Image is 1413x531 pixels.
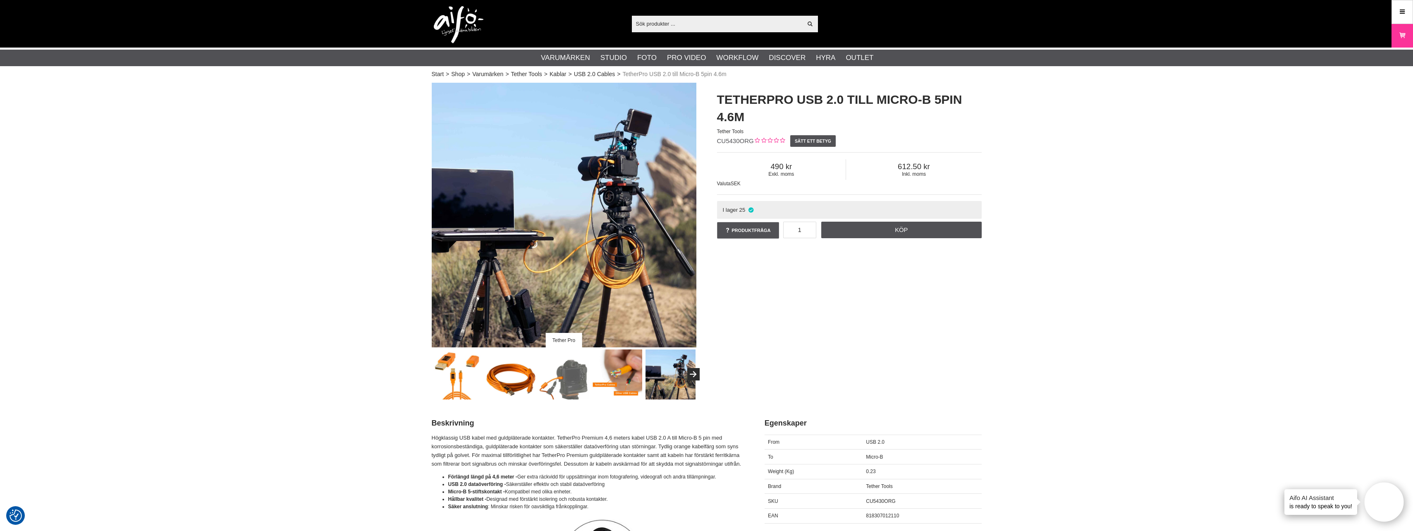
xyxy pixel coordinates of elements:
[739,207,746,213] span: 25
[716,53,758,63] a: Workflow
[539,349,589,399] img: TetherPro USB 2.0 Male to Micro-B 5 pin
[568,70,571,79] span: >
[550,70,566,79] a: Kablar
[717,129,744,134] span: Tether Tools
[622,70,726,79] span: TetherPro USB 2.0 till Micro-B 5pin 4.6m
[646,349,696,399] img: Tether Pro
[592,349,642,399] img: Tether Pro
[768,469,794,474] span: Weight (Kg)
[448,474,517,480] strong: Förlängd längd på 4,6 meter -
[505,70,509,79] span: >
[717,181,731,187] span: Valuta
[10,508,22,523] button: Samtyckesinställningar
[846,162,981,171] span: 612.50
[717,91,982,126] h1: TetherPro USB 2.0 till Micro-B 5pin 4.6m
[448,488,744,495] li: Kompatibel med olika enheter.
[667,53,706,63] a: Pro Video
[467,70,470,79] span: >
[1284,489,1357,515] div: is ready to speak to you!
[617,70,620,79] span: >
[768,439,779,445] span: From
[717,222,779,239] a: Produktfråga
[846,53,873,63] a: Outlet
[866,498,895,504] span: CU5430ORG
[545,333,582,347] div: Tether Pro
[574,70,615,79] a: USB 2.0 Cables
[448,481,744,488] li: Säkerställer effektiv och stabil dataöverföring
[790,135,836,147] a: Sätt ett betyg
[768,454,773,460] span: To
[432,349,482,399] img: TetherPro USB 2.0 Male to Micro-B 5 pin
[866,483,892,489] span: Tether Tools
[448,495,744,503] li: Designad med förstärkt isolering och robusta kontakter.
[451,70,465,79] a: Shop
[821,222,982,238] a: Köp
[866,513,899,519] span: 818307012110
[717,171,846,177] span: Exkl. moms
[432,83,696,347] a: Tether Pro
[717,162,846,171] span: 490
[722,207,738,213] span: I lager
[448,503,744,510] li: : Minskar risken för oavsiktliga frånkopplingar.
[717,137,754,144] span: CU5430ORG
[731,181,741,187] span: SEK
[432,434,744,468] p: Högklassig USB kabel med guldpläterade kontakter. TetherPro Premium 4,6 meters kabel USB 2.0 A ti...
[637,53,657,63] a: Foto
[541,53,590,63] a: Varumärken
[754,137,785,146] div: Kundbetyg: 0
[434,6,483,43] img: logo.png
[448,489,505,495] strong: Micro-B 5-stiftskontakt -
[600,53,627,63] a: Studio
[432,418,744,428] h2: Beskrivning
[1289,493,1352,502] h4: Aifo AI Assistant
[432,83,696,347] img: TetherPro USB 2.0 Male to Micro-B 5 pin
[768,498,778,504] span: SKU
[432,70,444,79] a: Start
[846,171,981,177] span: Inkl. moms
[485,349,536,399] img: Längd 4.6m
[816,53,835,63] a: Hyra
[687,368,700,380] button: Next
[765,418,982,428] h2: Egenskaper
[632,17,803,30] input: Sök produkter ...
[769,53,806,63] a: Discover
[446,70,449,79] span: >
[544,70,548,79] span: >
[511,70,542,79] a: Tether Tools
[866,469,875,474] span: 0.23
[448,496,487,502] strong: Hållbar kvalitet -
[768,513,778,519] span: EAN
[448,481,506,487] strong: USB 2.0 dataöverföring -
[472,70,503,79] a: Varumärken
[866,439,885,445] span: USB 2.0
[10,509,22,522] img: Revisit consent button
[747,207,754,213] i: I lager
[866,454,883,460] span: Micro-B
[448,504,488,509] strong: Säker anslutning
[448,473,744,481] li: Ger extra räckvidd för uppsättningar inom fotografering, videografi och andra tillämpningar.
[768,483,781,489] span: Brand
